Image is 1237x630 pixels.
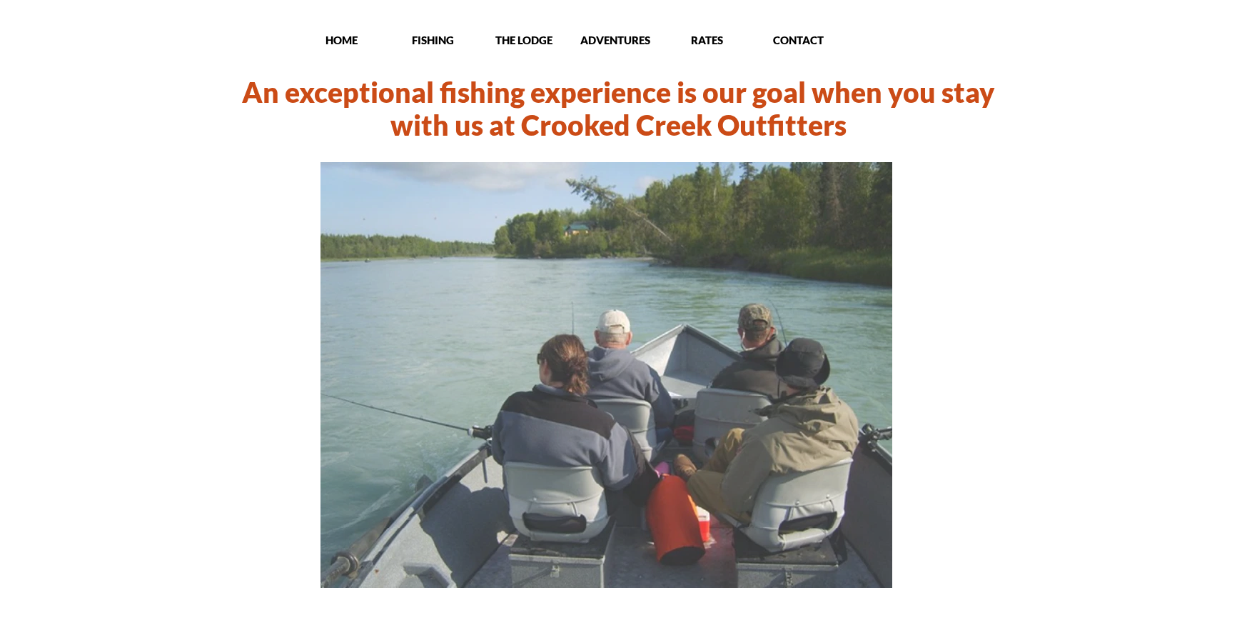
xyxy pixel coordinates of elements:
p: RATES [662,33,752,47]
h1: An exceptional fishing experience is our goal when you stay with us at Crooked Creek Outfitters [223,76,1014,141]
p: HOME [297,33,386,47]
img: Family fun Alaskan salmon fishing [320,161,893,589]
p: ADVENTURES [571,33,660,47]
p: FISHING [388,33,478,47]
p: THE LODGE [480,33,569,47]
p: CONTACT [754,33,843,47]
